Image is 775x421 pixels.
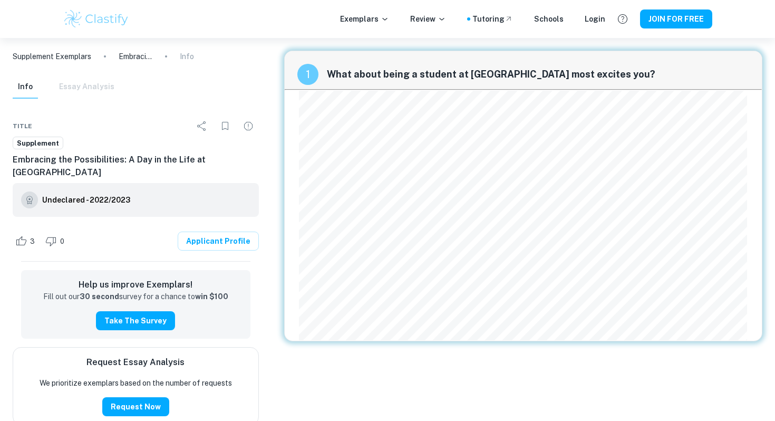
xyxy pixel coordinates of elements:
[43,291,228,303] p: Fill out our survey for a chance to
[640,9,712,28] button: JOIN FOR FREE
[215,116,236,137] div: Bookmark
[40,377,232,389] p: We prioritize exemplars based on the number of requests
[42,192,130,208] a: Undeclared - 2022/2023
[614,10,632,28] button: Help and Feedback
[30,279,242,291] h6: Help us improve Exemplars!
[86,356,185,369] h6: Request Essay Analysis
[43,233,70,250] div: Dislike
[13,138,63,149] span: Supplement
[180,51,194,62] p: Info
[13,137,63,150] a: Supplement
[63,8,130,30] img: Clastify logo
[340,13,389,25] p: Exemplars
[13,233,41,250] div: Like
[119,51,152,62] p: Embracing the Possibilities: A Day in the Life at [GEOGRAPHIC_DATA]
[195,292,228,301] strong: win $100
[42,194,130,206] h6: Undeclared - 2022/2023
[102,397,169,416] button: Request Now
[585,13,605,25] a: Login
[13,154,259,179] h6: Embracing the Possibilities: A Day in the Life at [GEOGRAPHIC_DATA]
[410,13,446,25] p: Review
[297,64,318,85] div: recipe
[534,13,564,25] a: Schools
[191,116,212,137] div: Share
[13,51,91,62] a: Supplement Exemplars
[472,13,513,25] a: Tutoring
[13,121,32,131] span: Title
[13,75,38,99] button: Info
[96,311,175,330] button: Take the Survey
[80,292,119,301] strong: 30 second
[24,236,41,247] span: 3
[238,116,259,137] div: Report issue
[178,232,259,251] a: Applicant Profile
[54,236,70,247] span: 0
[327,67,750,82] span: What about being a student at [GEOGRAPHIC_DATA] most excites you?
